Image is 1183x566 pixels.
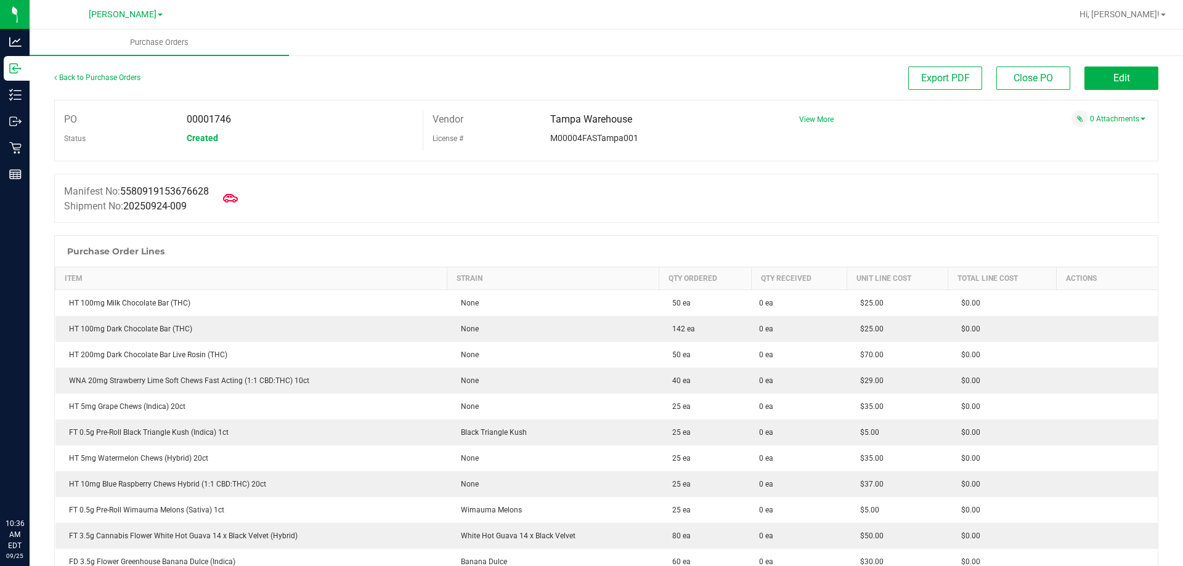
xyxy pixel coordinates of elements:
[666,350,691,359] span: 50 ea
[955,506,980,514] span: $0.00
[1014,72,1053,84] span: Close PO
[759,401,773,412] span: 0 ea
[63,401,440,412] div: HT 5mg Grape Chews (Indica) 20ct
[455,402,479,411] span: None
[89,9,157,20] span: [PERSON_NAME]
[921,72,970,84] span: Export PDF
[666,557,691,566] span: 60 ea
[908,67,982,90] button: Export PDF
[854,299,884,307] span: $25.00
[218,186,243,211] span: Mark as Arrived
[955,350,980,359] span: $0.00
[455,506,522,514] span: Wimauma Melons
[30,30,289,55] a: Purchase Orders
[550,133,638,143] span: M00004FASTampa001
[9,168,22,180] inline-svg: Reports
[854,350,884,359] span: $70.00
[455,350,479,359] span: None
[433,129,463,148] label: License #
[455,557,507,566] span: Banana Dulce
[1113,72,1130,84] span: Edit
[1090,115,1145,123] a: 0 Attachments
[54,73,140,82] a: Back to Purchase Orders
[854,376,884,385] span: $29.00
[455,532,575,540] span: White Hot Guava 14 x Black Velvet
[1079,9,1160,19] span: Hi, [PERSON_NAME]!
[123,200,187,212] span: 20250924-009
[550,113,632,125] span: Tampa Warehouse
[955,376,980,385] span: $0.00
[666,376,691,385] span: 40 ea
[854,557,884,566] span: $30.00
[854,428,879,437] span: $5.00
[854,454,884,463] span: $35.00
[1071,110,1088,127] span: Attach a document
[759,297,773,309] span: 0 ea
[955,557,980,566] span: $0.00
[1084,67,1158,90] button: Edit
[759,530,773,541] span: 0 ea
[955,325,980,333] span: $0.00
[759,427,773,438] span: 0 ea
[63,453,440,464] div: HT 5mg Watermelon Chews (Hybrid) 20ct
[955,480,980,488] span: $0.00
[955,454,980,463] span: $0.00
[666,299,691,307] span: 50 ea
[854,480,884,488] span: $37.00
[113,37,205,48] span: Purchase Orders
[9,115,22,127] inline-svg: Outbound
[63,504,440,515] div: FT 0.5g Pre-Roll Wimauma Melons (Sativa) 1ct
[6,518,24,551] p: 10:36 AM EDT
[455,376,479,385] span: None
[955,299,980,307] span: $0.00
[854,325,884,333] span: $25.00
[854,402,884,411] span: $35.00
[955,532,980,540] span: $0.00
[759,349,773,360] span: 0 ea
[9,36,22,48] inline-svg: Analytics
[1057,267,1158,290] th: Actions
[854,506,879,514] span: $5.00
[948,267,1056,290] th: Total Line Cost
[666,428,691,437] span: 25 ea
[63,297,440,309] div: HT 100mg Milk Chocolate Bar (THC)
[9,62,22,75] inline-svg: Inbound
[955,428,980,437] span: $0.00
[854,532,884,540] span: $50.00
[55,267,447,290] th: Item
[63,349,440,360] div: HT 200mg Dark Chocolate Bar Live Rosin (THC)
[996,67,1070,90] button: Close PO
[759,453,773,464] span: 0 ea
[64,199,187,214] label: Shipment No:
[120,185,209,197] span: 5580919153676628
[759,479,773,490] span: 0 ea
[666,532,691,540] span: 80 ea
[63,375,440,386] div: WNA 20mg Strawberry Lime Soft Chews Fast Acting (1:1 CBD:THC) 10ct
[63,530,440,541] div: FT 3.5g Cannabis Flower White Hot Guava 14 x Black Velvet (Hybrid)
[752,267,847,290] th: Qty Received
[9,89,22,101] inline-svg: Inventory
[666,506,691,514] span: 25 ea
[659,267,751,290] th: Qty Ordered
[187,113,231,125] span: 00001746
[64,184,209,199] label: Manifest No:
[187,133,218,143] span: Created
[455,454,479,463] span: None
[63,323,440,334] div: HT 100mg Dark Chocolate Bar (THC)
[759,323,773,334] span: 0 ea
[666,402,691,411] span: 25 ea
[455,480,479,488] span: None
[63,479,440,490] div: HT 10mg Blue Raspberry Chews Hybrid (1:1 CBD:THC) 20ct
[64,129,86,148] label: Status
[67,246,165,256] h1: Purchase Order Lines
[759,375,773,386] span: 0 ea
[799,115,834,124] a: View More
[955,402,980,411] span: $0.00
[666,454,691,463] span: 25 ea
[847,267,948,290] th: Unit Line Cost
[455,428,527,437] span: Black Triangle Kush
[455,299,479,307] span: None
[759,504,773,515] span: 0 ea
[433,110,463,129] label: Vendor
